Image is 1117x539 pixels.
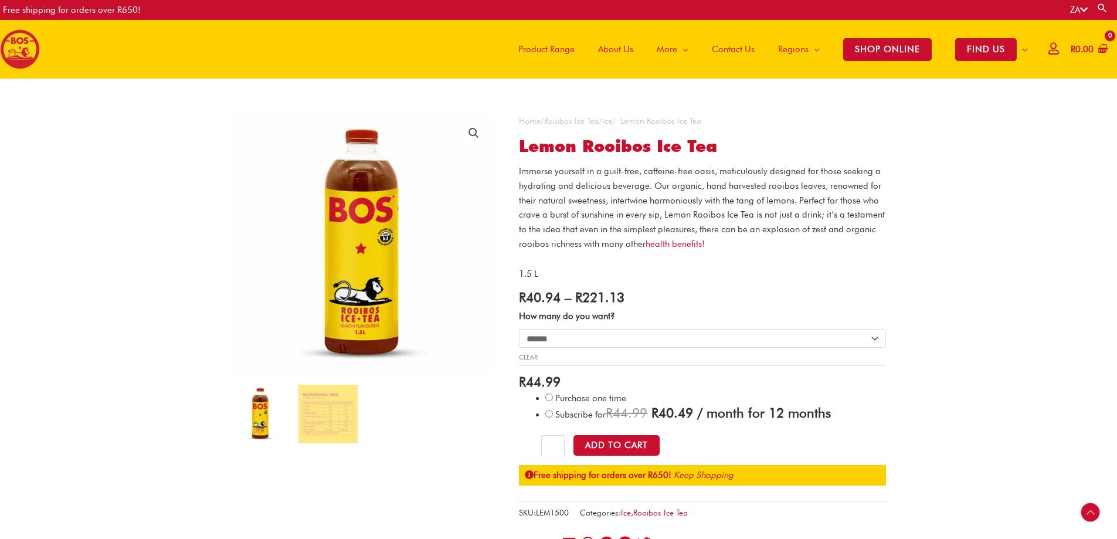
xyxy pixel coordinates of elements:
img: lemon rooibos ice tea 1.5L [231,114,493,376]
bdi: 40.94 [519,289,561,305]
span: Product Range [518,32,575,67]
img: lemon rooibos ice tea 1.5L [231,385,290,443]
span: R [1071,44,1075,55]
a: Ice [621,508,631,517]
span: R [575,289,582,305]
a: View full-screen image gallery [463,123,484,144]
bdi: 44.99 [519,374,561,389]
span: 40.49 [651,405,693,421]
input: Product quantity [541,435,564,456]
span: R [519,374,526,389]
a: ZA [1070,5,1088,15]
a: Product Range [507,20,586,79]
span: About Us [598,32,633,67]
span: SHOP ONLINE [843,38,932,61]
input: Purchase one time [545,394,553,401]
span: Contact Us [712,32,755,67]
a: Ice [602,116,612,126]
span: – [565,289,571,305]
span: FIND US [955,38,1017,61]
a: View Shopping Cart, empty [1068,36,1108,63]
a: Regions [766,20,831,79]
a: Search button [1096,2,1108,13]
span: R [651,405,658,421]
span: More [657,32,677,67]
a: Keep Shopping [674,470,734,480]
p: 1.5 L [519,267,886,282]
button: Add to Cart [573,435,660,456]
bdi: 221.13 [575,289,624,305]
span: 44.99 [606,405,647,421]
strong: Free shipping for orders over R650! [525,470,671,480]
span: R [519,289,526,305]
span: LEM1500 [536,508,569,517]
a: About Us [586,20,645,79]
a: Home [519,116,541,126]
a: Rooibos Ice Tea [544,116,599,126]
span: Categories: , [580,506,688,520]
nav: Site Navigation [498,20,1040,79]
span: Regions [778,32,809,67]
label: How many do you want? [519,311,615,321]
span: R [606,405,613,421]
h1: Lemon Rooibos Ice Tea [519,137,886,157]
a: More [645,20,700,79]
span: Purchase one time [555,393,626,404]
bdi: 0.00 [1071,44,1094,55]
img: Lemon Rooibos Ice Tea - Image 2 [298,385,357,443]
p: Immerse yourself in a guilt-free, caffeine-free oasis, meticulously designed for those seeking a ... [519,164,886,252]
span: SKU: [519,506,569,520]
a: Clear options [519,353,538,361]
a: Contact Us [700,20,766,79]
span: Subscribe for [555,409,831,420]
nav: Breadcrumb [519,114,886,128]
a: health benefits! [646,239,705,249]
span: / month for 12 months [697,405,831,421]
a: SHOP ONLINE [831,20,943,79]
input: Subscribe for / month for 12 months [545,410,553,418]
a: Rooibos Ice Tea [633,508,688,517]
